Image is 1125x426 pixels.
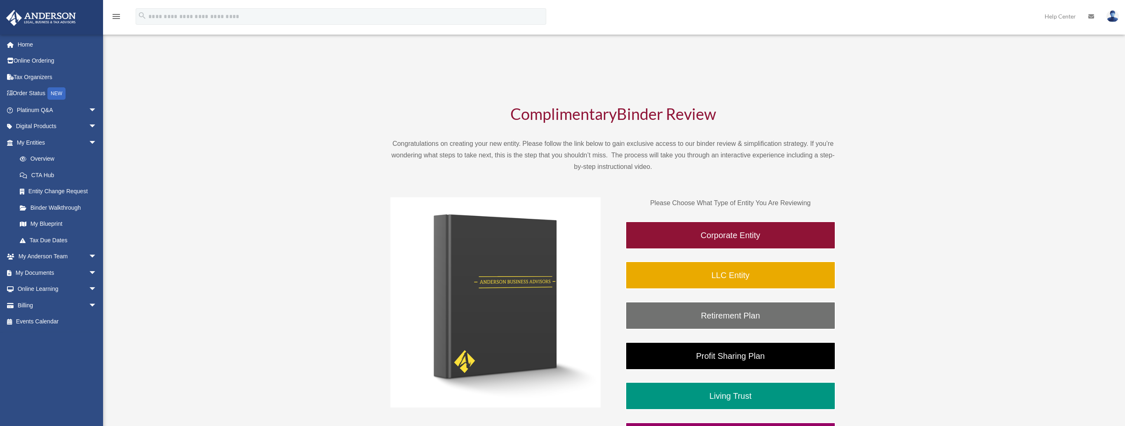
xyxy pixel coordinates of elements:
a: Overview [12,151,109,167]
a: Online Ordering [6,53,109,69]
span: Complimentary [510,104,617,123]
a: My Anderson Teamarrow_drop_down [6,248,109,265]
span: arrow_drop_down [89,264,105,281]
a: Billingarrow_drop_down [6,297,109,314]
a: Living Trust [625,382,836,410]
a: Corporate Entity [625,221,836,249]
i: menu [111,12,121,21]
p: Congratulations on creating your new entity. Please follow the link below to gain exclusive acces... [390,138,836,173]
span: arrow_drop_down [89,297,105,314]
div: NEW [47,87,66,100]
a: My Entitiesarrow_drop_down [6,134,109,151]
span: arrow_drop_down [89,102,105,119]
span: arrow_drop_down [89,248,105,265]
a: Home [6,36,109,53]
a: Profit Sharing Plan [625,342,836,370]
i: search [138,11,147,20]
a: Order StatusNEW [6,85,109,102]
a: Platinum Q&Aarrow_drop_down [6,102,109,118]
span: Binder Review [617,104,716,123]
a: LLC Entity [625,261,836,289]
span: arrow_drop_down [89,134,105,151]
a: Events Calendar [6,314,109,330]
a: Online Learningarrow_drop_down [6,281,109,297]
img: Anderson Advisors Platinum Portal [4,10,78,26]
span: arrow_drop_down [89,281,105,298]
a: My Documentsarrow_drop_down [6,264,109,281]
img: User Pic [1106,10,1119,22]
a: menu [111,14,121,21]
a: Tax Organizers [6,69,109,85]
a: Tax Due Dates [12,232,109,248]
span: arrow_drop_down [89,118,105,135]
a: Entity Change Request [12,183,109,200]
p: Please Choose What Type of Entity You Are Reviewing [625,197,836,209]
a: CTA Hub [12,167,109,183]
a: My Blueprint [12,216,109,232]
a: Binder Walkthrough [12,199,105,216]
a: Digital Productsarrow_drop_down [6,118,109,135]
a: Retirement Plan [625,302,836,330]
